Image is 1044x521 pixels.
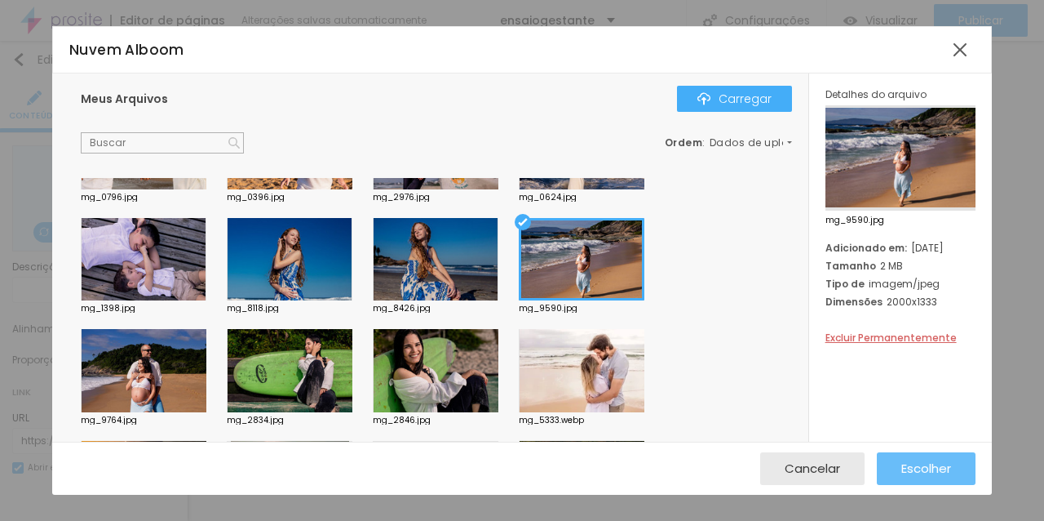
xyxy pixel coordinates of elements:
[81,132,244,154] input: Buscar
[697,92,710,105] img: Ícone
[69,40,184,60] font: Nuvem Alboom
[81,91,168,107] font: Meus Arquivos
[825,277,865,291] font: Tipo de
[373,414,431,426] font: mg_2846.jpg
[710,136,804,149] font: Dados de upload
[373,302,431,314] font: mg_8426.jpg
[228,137,240,149] img: Ícone
[227,302,279,314] font: mg_8118.jpg
[825,331,957,345] font: Excluir Permanentemente
[665,136,703,149] font: Ordem
[825,241,907,255] font: Adicionado em:
[373,191,430,203] font: mg_2976.jpg
[519,414,584,426] font: mg_5333.webp
[825,259,876,273] font: Tamanho
[760,452,865,485] button: Cancelar
[825,87,927,101] font: Detalhes do arquivo
[880,259,903,273] font: 2 MB
[877,452,975,485] button: Escolher
[227,414,284,426] font: mg_2834.jpg
[887,295,937,309] font: 2000x1333
[825,295,883,309] font: Dimensões
[785,460,840,477] font: Cancelar
[227,191,285,203] font: mg_0396.jpg
[719,91,772,107] font: Carregar
[677,86,792,112] button: ÍconeCarregar
[81,302,135,314] font: mg_1398.jpg
[702,136,706,149] font: :
[901,460,951,477] font: Escolher
[81,414,137,426] font: mg_9764.jpg
[869,277,940,291] font: imagem/jpeg
[911,241,944,255] font: [DATE]
[519,302,577,314] font: mg_9590.jpg
[519,191,577,203] font: mg_0624.jpg
[81,191,138,203] font: mg_0796.jpg
[825,214,884,226] font: mg_9590.jpg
